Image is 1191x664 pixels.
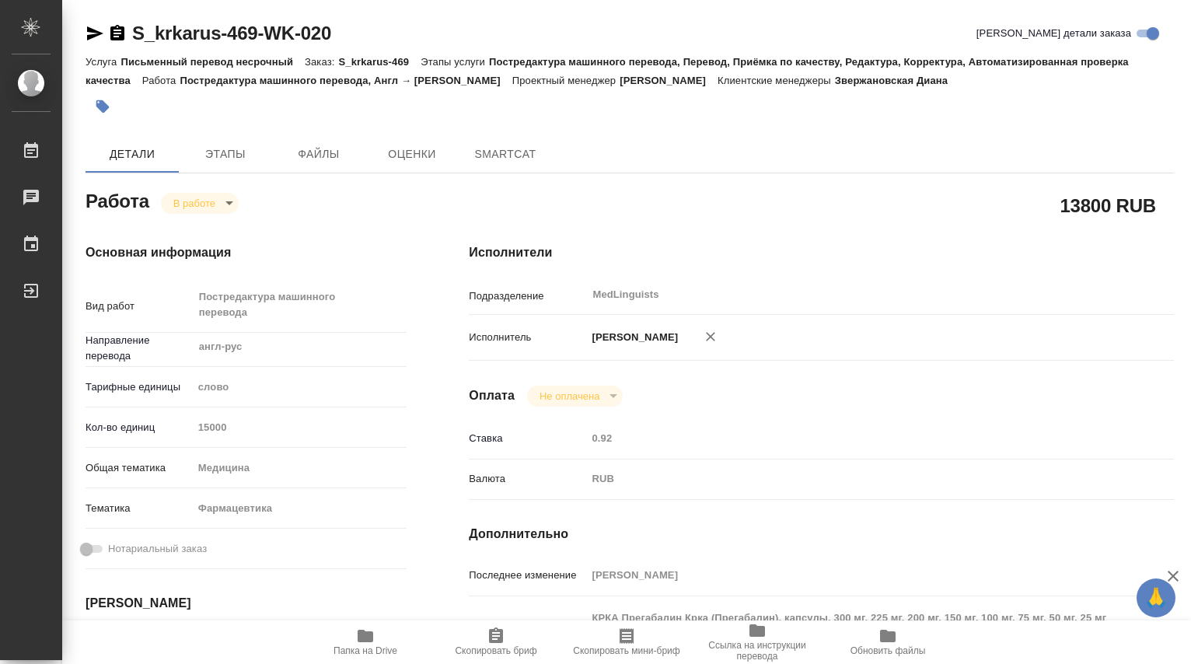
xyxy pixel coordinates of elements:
[169,197,220,210] button: В работе
[132,23,331,44] a: S_krkarus-469-WK-020
[512,75,620,86] p: Проектный менеджер
[823,620,953,664] button: Обновить файлы
[469,525,1174,543] h4: Дополнительно
[469,243,1174,262] h4: Исполнители
[86,24,104,43] button: Скопировать ссылку для ЯМессенджера
[86,243,407,262] h4: Основная информация
[180,75,512,86] p: Постредактура машинного перевода, Англ → [PERSON_NAME]
[421,56,489,68] p: Этапы услуги
[976,26,1131,41] span: [PERSON_NAME] детали заказа
[300,620,431,664] button: Папка на Drive
[620,75,718,86] p: [PERSON_NAME]
[469,386,515,405] h4: Оплата
[86,299,193,314] p: Вид работ
[188,145,263,164] span: Этапы
[86,501,193,516] p: Тематика
[108,541,207,557] span: Нотариальный заказ
[469,471,586,487] p: Валюта
[527,386,623,407] div: В работе
[701,640,813,662] span: Ссылка на инструкции перевода
[1060,192,1156,218] h2: 13800 RUB
[375,145,449,164] span: Оценки
[95,145,169,164] span: Детали
[1143,582,1169,614] span: 🙏
[193,374,407,400] div: слово
[586,466,1115,492] div: RUB
[469,568,586,583] p: Последнее изменение
[850,645,926,656] span: Обновить файлы
[305,56,338,68] p: Заказ:
[334,645,397,656] span: Папка на Drive
[535,390,604,403] button: Не оплачена
[693,320,728,354] button: Удалить исполнителя
[86,56,1129,86] p: Постредактура машинного перевода, Перевод, Приёмка по качеству, Редактура, Корректура, Автоматизи...
[108,24,127,43] button: Скопировать ссылку
[86,89,120,124] button: Добавить тэг
[586,564,1115,586] input: Пустое поле
[338,56,421,68] p: S_krkarus-469
[718,75,835,86] p: Клиентские менеджеры
[586,605,1115,662] textarea: КРКА Прегабалин Крка (Прегабалин), капсулы, 300 мг, 225 мг, 200 мг, 150 мг, 100 мг, 75 мг, 50 мг,...
[586,330,678,345] p: [PERSON_NAME]
[86,186,149,214] h2: Работа
[455,645,536,656] span: Скопировать бриф
[193,455,407,481] div: Медицина
[281,145,356,164] span: Файлы
[161,193,239,214] div: В работе
[468,145,543,164] span: SmartCat
[469,431,586,446] p: Ставка
[835,75,959,86] p: Звержановская Диана
[86,56,120,68] p: Услуга
[142,75,180,86] p: Работа
[120,56,305,68] p: Письменный перевод несрочный
[586,427,1115,449] input: Пустое поле
[193,495,407,522] div: Фармацевтика
[561,620,692,664] button: Скопировать мини-бриф
[469,330,586,345] p: Исполнитель
[692,620,823,664] button: Ссылка на инструкции перевода
[86,594,407,613] h4: [PERSON_NAME]
[469,288,586,304] p: Подразделение
[86,460,193,476] p: Общая тематика
[1137,578,1175,617] button: 🙏
[86,333,193,364] p: Направление перевода
[573,645,679,656] span: Скопировать мини-бриф
[86,379,193,395] p: Тарифные единицы
[193,416,407,439] input: Пустое поле
[431,620,561,664] button: Скопировать бриф
[86,420,193,435] p: Кол-во единиц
